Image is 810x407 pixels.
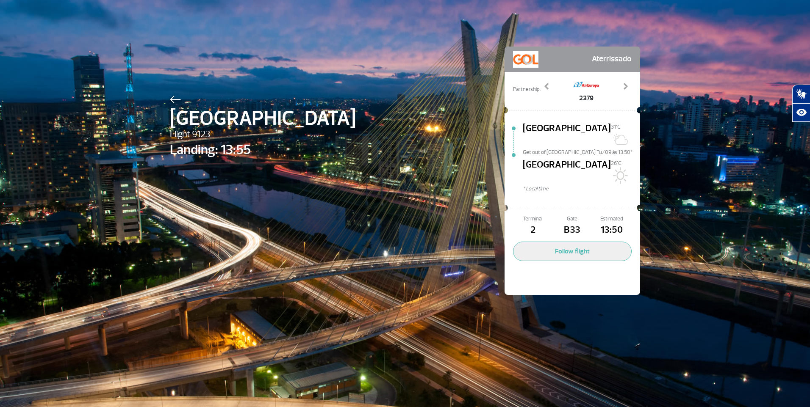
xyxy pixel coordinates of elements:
span: 13:50 [592,223,632,237]
span: * Local time [523,185,640,193]
span: 2379 [574,93,599,103]
button: Abrir tradutor de língua de sinais. [792,85,810,103]
span: 26°C [611,160,621,167]
img: Sol com muitas nuvens [611,131,628,148]
span: Partnership: [513,85,541,93]
span: [GEOGRAPHIC_DATA] [170,103,356,134]
span: Landing: 13:55 [170,140,356,160]
span: Get out of [GEOGRAPHIC_DATA] Tu/09 às 13:50* [523,148,640,154]
img: Sol [611,167,628,184]
span: 2 [513,223,552,237]
span: Gate [552,215,592,223]
span: [GEOGRAPHIC_DATA] [523,158,611,185]
span: Terminal [513,215,552,223]
span: Estimated [592,215,632,223]
button: Abrir recursos assistivos. [792,103,810,122]
span: Aterrissado [592,51,632,68]
span: [GEOGRAPHIC_DATA] [523,121,611,148]
span: Flight 9123 [170,127,356,142]
div: Plugin de acessibilidade da Hand Talk. [792,85,810,122]
button: Follow flight [513,242,632,261]
span: 31°C [611,124,621,130]
span: B33 [552,223,592,237]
